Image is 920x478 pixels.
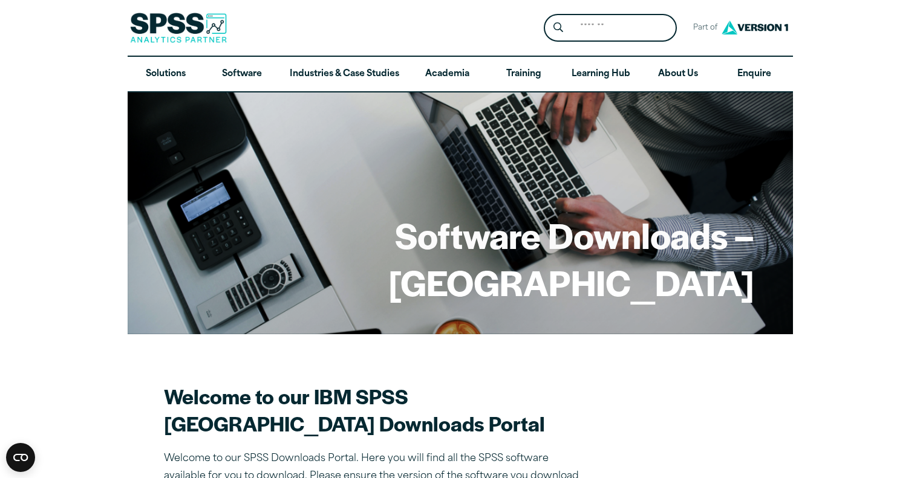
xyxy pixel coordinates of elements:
a: Learning Hub [562,57,640,92]
a: Software [204,57,280,92]
a: About Us [640,57,716,92]
img: SPSS Analytics Partner [130,13,227,43]
a: Training [485,57,561,92]
nav: Desktop version of site main menu [128,57,793,92]
h1: Software Downloads – [GEOGRAPHIC_DATA] [166,212,754,305]
svg: Search magnifying glass icon [553,22,563,33]
form: Site Header Search Form [544,14,677,42]
a: Industries & Case Studies [280,57,409,92]
a: Academia [409,57,485,92]
img: Version1 Logo [719,16,791,39]
a: Enquire [716,57,792,92]
button: Open CMP widget [6,443,35,472]
span: Part of [687,19,719,37]
a: Solutions [128,57,204,92]
h2: Welcome to our IBM SPSS [GEOGRAPHIC_DATA] Downloads Portal [164,383,587,437]
button: Search magnifying glass icon [547,17,569,39]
